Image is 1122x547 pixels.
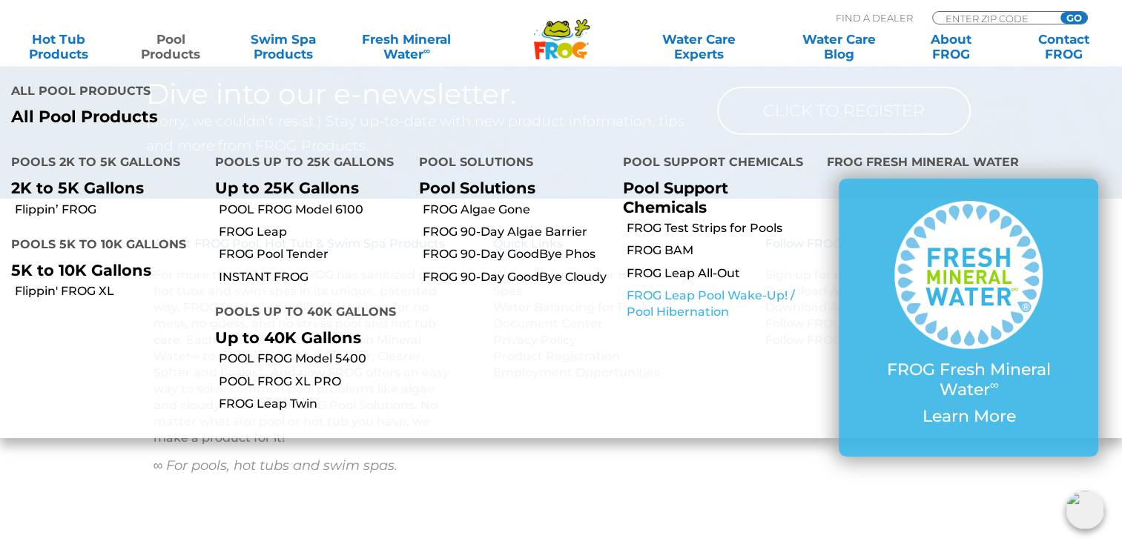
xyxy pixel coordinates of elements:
a: POOL FROG Model 6100 [219,202,408,218]
a: FROG 90-Day GoodBye Cloudy [423,269,612,285]
em: ∞ For pools, hot tubs and swim spas. [154,457,398,474]
p: 2K to 5K Gallons [11,179,193,197]
a: POOL FROG XL PRO [219,374,408,390]
p: Up to 25K Gallons [215,179,397,197]
a: FROG Pool Tender [219,246,408,262]
a: Water CareExperts [628,32,770,62]
p: 5K to 10K Gallons [11,261,193,279]
a: FROG Leap Twin [219,396,408,412]
p: Learn More [868,407,1069,426]
a: Pool Solutions [419,179,535,197]
sup: ∞ [423,45,430,56]
h4: Pool Solutions [419,149,601,179]
h4: FROG Fresh Mineral Water [827,149,1111,179]
h4: All Pool Products [11,78,550,107]
a: POOL FROG Model 5400 [219,351,408,367]
a: FROG Leap Pool Wake-Up! / Pool Hibernation [627,288,816,321]
a: Water CareBlog [795,32,882,62]
h4: Pools 2K to 5K Gallons [11,149,193,179]
p: Pool Support Chemicals [623,179,805,216]
a: FROG Test Strips for Pools [627,220,816,236]
h4: Pools up to 25K Gallons [215,149,397,179]
a: Flippin' FROG XL [15,283,204,299]
a: AboutFROG [908,32,995,62]
a: Flippin’ FROG [15,202,204,218]
sup: ∞ [990,377,999,392]
p: Up to 40K Gallons [215,328,397,347]
a: PoolProducts [128,32,215,62]
a: Hot TubProducts [15,32,102,62]
p: FROG Fresh Mineral Water [868,360,1069,400]
a: FROG Algae Gone [423,202,612,218]
a: INSTANT FROG [219,269,408,285]
a: All Pool Products [11,107,550,127]
a: Swim SpaProducts [240,32,327,62]
a: FROG Fresh Mineral Water∞ Learn More [868,201,1069,434]
a: ContactFROG [1020,32,1107,62]
h4: Pool Support Chemicals [623,149,805,179]
a: FROG Leap All-Out [627,265,816,282]
input: Zip Code Form [944,12,1044,24]
a: FROG 90-Day Algae Barrier [423,224,612,240]
a: FROG 90-Day GoodBye Phos [423,246,612,262]
p: Find A Dealer [836,11,913,24]
a: FROG Leap [219,224,408,240]
a: FROG BAM [627,242,816,259]
a: Fresh MineralWater∞ [352,32,461,62]
input: GO [1060,12,1087,24]
h4: Pools up to 40K Gallons [215,299,397,328]
img: openIcon [1066,491,1104,529]
h4: Pools 5K to 10K Gallons [11,231,193,261]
